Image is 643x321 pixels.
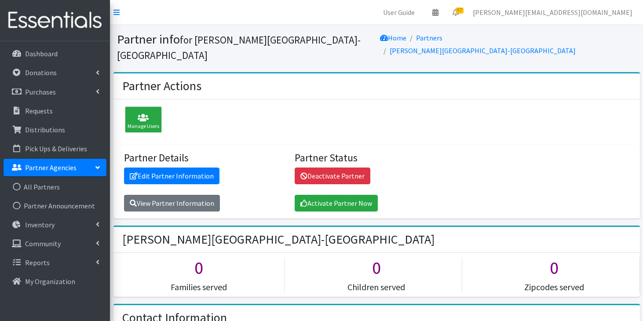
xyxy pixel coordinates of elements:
a: 67 [446,4,466,21]
a: View Partner Information [124,195,220,212]
a: [PERSON_NAME][GEOGRAPHIC_DATA]-[GEOGRAPHIC_DATA] [390,46,576,55]
a: Distributions [4,121,106,139]
small: for [PERSON_NAME][GEOGRAPHIC_DATA]-[GEOGRAPHIC_DATA] [117,33,361,62]
p: Pick Ups & Deliveries [25,144,87,153]
a: My Organization [4,273,106,290]
a: Partner Agencies [4,159,106,176]
h5: Zipcodes served [469,282,639,292]
p: My Organization [25,277,75,286]
h5: Children served [291,282,462,292]
h1: 0 [291,257,462,278]
a: Dashboard [4,45,106,62]
a: Deactivate Partner [295,168,370,184]
p: Requests [25,106,53,115]
a: Community [4,235,106,252]
a: Donations [4,64,106,81]
h1: 0 [113,257,284,278]
a: Partners [416,33,442,42]
div: Manage Users [125,106,162,133]
p: Purchases [25,88,56,96]
p: Reports [25,258,50,267]
p: Inventory [25,220,55,229]
a: Home [380,33,406,42]
a: Manage Users [121,117,162,125]
a: Requests [4,102,106,120]
a: All Partners [4,178,106,196]
a: User Guide [376,4,422,21]
p: Community [25,239,61,248]
a: [PERSON_NAME][EMAIL_ADDRESS][DOMAIN_NAME] [466,4,639,21]
p: Donations [25,68,57,77]
a: Inventory [4,216,106,233]
p: Distributions [25,125,65,134]
h2: [PERSON_NAME][GEOGRAPHIC_DATA]-[GEOGRAPHIC_DATA] [122,232,435,247]
a: Reports [4,254,106,271]
a: Partner Announcement [4,197,106,215]
h5: Families served [113,282,284,292]
h4: Partner Status [295,152,459,164]
span: 67 [456,7,464,14]
h1: 0 [469,257,639,278]
a: Purchases [4,83,106,101]
a: Pick Ups & Deliveries [4,140,106,157]
h2: Partner Actions [122,79,201,94]
a: Activate Partner Now [295,195,378,212]
p: Dashboard [25,49,58,58]
a: Edit Partner Information [124,168,219,184]
h1: Partner info [117,32,373,62]
p: Partner Agencies [25,163,77,172]
img: HumanEssentials [4,6,106,35]
h4: Partner Details [124,152,288,164]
